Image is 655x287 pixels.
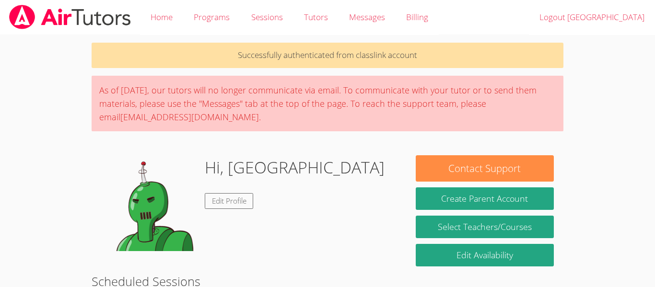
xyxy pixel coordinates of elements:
[205,193,254,209] a: Edit Profile
[8,5,132,29] img: airtutors_banner-c4298cdbf04f3fff15de1276eac7730deb9818008684d7c2e4769d2f7ddbe033.png
[92,76,563,131] div: As of [DATE], our tutors will no longer communicate via email. To communicate with your tutor or ...
[416,216,554,238] a: Select Teachers/Courses
[92,43,563,68] p: Successfully authenticated from classlink account
[101,155,197,251] img: default.png
[416,244,554,266] a: Edit Availability
[349,11,385,23] span: Messages
[416,187,554,210] button: Create Parent Account
[416,155,554,182] button: Contact Support
[205,155,385,180] h1: Hi, [GEOGRAPHIC_DATA]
